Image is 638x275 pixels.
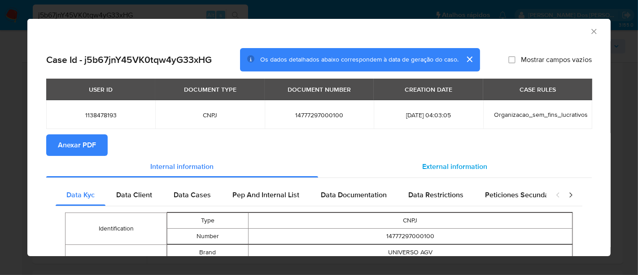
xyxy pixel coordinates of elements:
[46,134,108,156] button: Anexar PDF
[83,82,118,97] div: USER ID
[66,190,95,200] span: Data Kyc
[46,54,212,66] h2: Case Id - j5b67jnY45VK0tqw4yG33xHG
[27,19,611,256] div: closure-recommendation-modal
[248,213,572,229] td: CNPJ
[275,111,363,119] span: 14777297000100
[485,190,561,200] span: Peticiones Secundarias
[399,82,458,97] div: CREATION DATE
[151,161,214,172] span: Internal information
[167,245,249,261] td: Brand
[260,55,459,64] span: Os dados detalhados abaixo correspondem à data de geração do caso.
[167,229,249,244] td: Number
[56,184,546,206] div: Detailed internal info
[58,135,96,155] span: Anexar PDF
[508,56,516,63] input: Mostrar campos vazios
[66,213,167,245] td: Identification
[408,190,463,200] span: Data Restrictions
[459,49,480,70] button: cerrar
[385,111,472,119] span: [DATE] 04:03:05
[248,245,572,261] td: UNIVERSO AGV
[521,55,592,64] span: Mostrar campos vazios
[423,161,488,172] span: External information
[282,82,356,97] div: DOCUMENT NUMBER
[174,190,211,200] span: Data Cases
[46,156,592,177] div: Detailed info
[590,27,598,35] button: Fechar a janela
[116,190,152,200] span: Data Client
[179,82,242,97] div: DOCUMENT TYPE
[166,111,253,119] span: CNPJ
[232,190,299,200] span: Pep And Internal List
[248,229,572,244] td: 14777297000100
[57,111,144,119] span: 1138478193
[514,82,561,97] div: CASE RULES
[494,110,588,119] span: Organizacao_sem_fins_lucrativos
[167,213,249,229] td: Type
[321,190,387,200] span: Data Documentation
